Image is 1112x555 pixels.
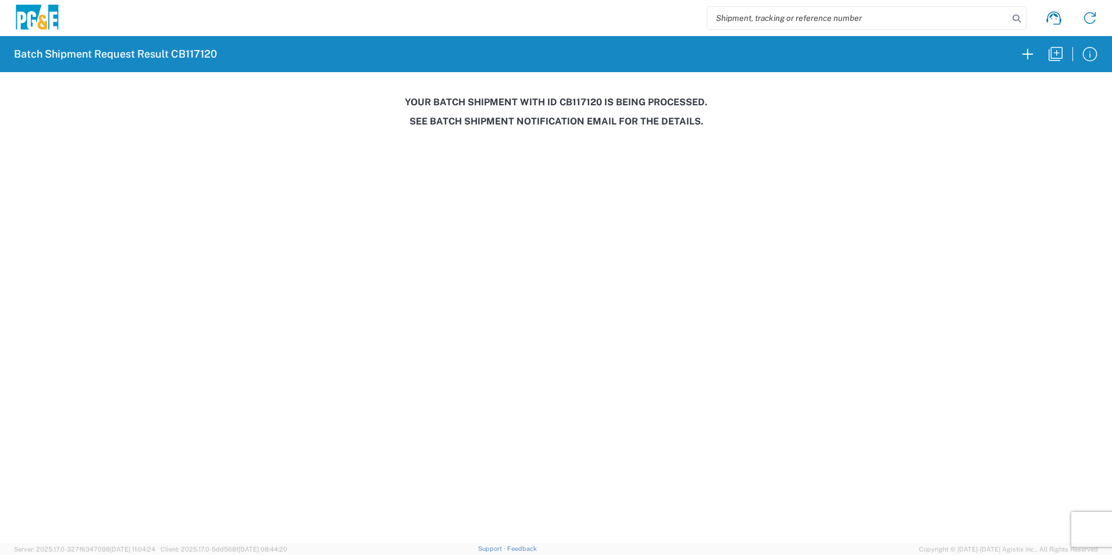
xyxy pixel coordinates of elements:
input: Shipment, tracking or reference number [707,7,1008,29]
span: Client: 2025.17.0-5dd568f [161,546,287,553]
span: [DATE] 08:44:20 [238,546,287,553]
img: pge [14,5,60,32]
a: Support [478,545,507,552]
span: Copyright © [DATE]-[DATE] Agistix Inc., All Rights Reserved [919,544,1098,554]
span: Server: 2025.17.0-327f6347098 [14,546,155,553]
a: Feedback [507,545,537,552]
h2: Batch Shipment Request Result CB117120 [14,47,217,61]
h3: See Batch Shipment Notification email for the details. [8,116,1104,127]
span: [DATE] 11:04:24 [110,546,155,553]
h3: Your batch shipment with id CB117120 is being processed. [8,97,1104,108]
